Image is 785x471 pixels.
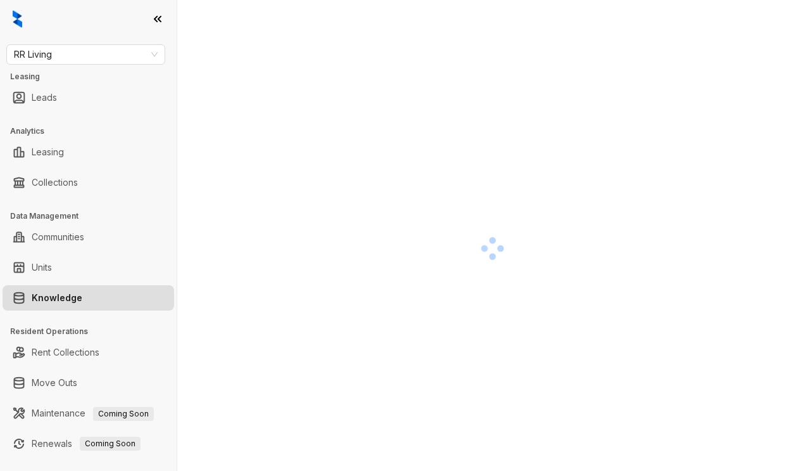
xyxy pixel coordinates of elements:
a: RenewalsComing Soon [32,431,141,456]
img: logo [13,10,22,28]
a: Move Outs [32,370,77,396]
a: Units [32,255,52,280]
a: Leasing [32,139,64,165]
a: Communities [32,224,84,250]
h3: Data Management [10,210,177,222]
li: Units [3,255,174,280]
span: RR Living [14,45,158,64]
span: Coming Soon [80,437,141,451]
h3: Analytics [10,126,177,137]
li: Collections [3,170,174,195]
li: Leads [3,85,174,110]
li: Rent Collections [3,340,174,365]
li: Knowledge [3,285,174,311]
li: Renewals [3,431,174,456]
li: Maintenance [3,401,174,426]
span: Coming Soon [93,407,154,421]
a: Collections [32,170,78,195]
a: Rent Collections [32,340,99,365]
li: Move Outs [3,370,174,396]
a: Knowledge [32,285,82,311]
a: Leads [32,85,57,110]
li: Leasing [3,139,174,165]
h3: Leasing [10,71,177,82]
li: Communities [3,224,174,250]
h3: Resident Operations [10,326,177,337]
